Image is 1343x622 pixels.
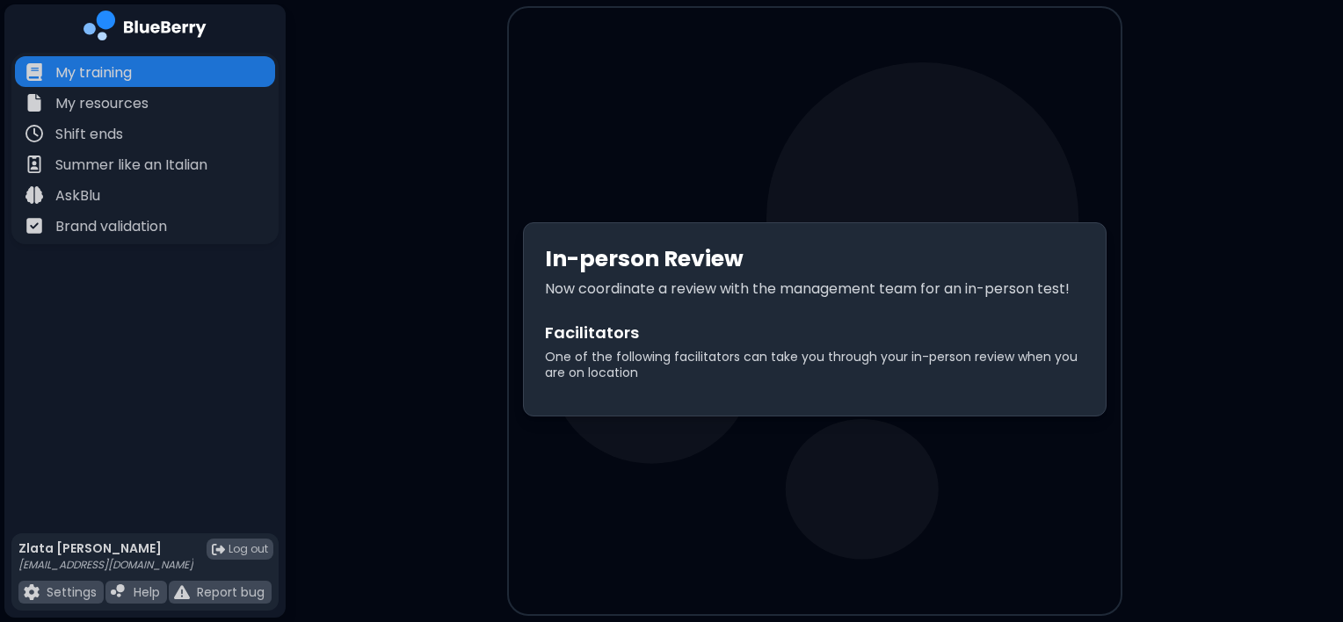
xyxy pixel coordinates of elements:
[111,584,127,600] img: file icon
[25,186,43,204] img: file icon
[55,155,207,176] p: Summer like an Italian
[55,93,149,114] p: My resources
[545,278,1085,300] p: Now coordinate a review with the management team for an in-person test!
[25,125,43,142] img: file icon
[545,244,1085,273] h1: In-person Review
[25,63,43,81] img: file icon
[229,542,268,556] span: Log out
[174,584,190,600] img: file icon
[134,584,160,600] p: Help
[25,155,43,173] img: file icon
[55,62,132,83] p: My training
[197,584,265,600] p: Report bug
[24,584,40,600] img: file icon
[55,216,167,237] p: Brand validation
[47,584,97,600] p: Settings
[25,94,43,112] img: file icon
[545,321,1085,345] h2: Facilitators
[545,349,1085,380] p: One of the following facilitators can take you through your in-person review when you are on loca...
[55,185,100,206] p: AskBlu
[25,217,43,235] img: file icon
[83,11,207,47] img: company logo
[18,540,193,556] p: Zlata [PERSON_NAME]
[18,558,193,572] p: [EMAIL_ADDRESS][DOMAIN_NAME]
[55,124,123,145] p: Shift ends
[212,543,225,556] img: logout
